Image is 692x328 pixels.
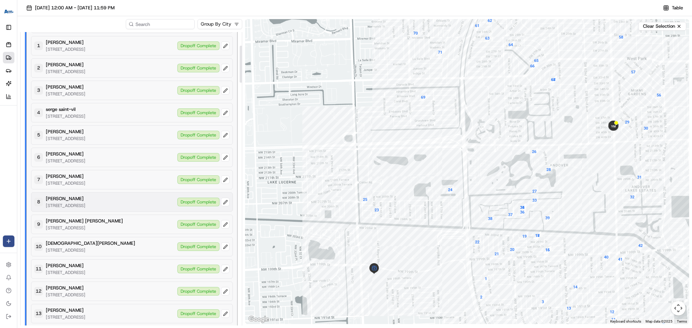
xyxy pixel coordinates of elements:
span: Pylon [72,122,87,127]
div: waypoint-job_fYDTezWtZeb4TuPVht4ZAc [515,205,529,219]
div: waypoint-job_fYDTezWtZeb4TuPVht4ZAc [613,252,627,266]
span: 7 [37,176,40,183]
p: [STREET_ADDRESS] [46,113,85,119]
a: Open this area in Google Maps (opens a new window) [247,315,271,324]
div: waypoint-job_fYDTezWtZeb4TuPVht4ZAc [474,290,488,304]
div: waypoint-job_fYDTezWtZeb4TuPVht4ZAc [479,272,493,286]
div: waypoint-job_fYDTezWtZeb4TuPVht4ZAc [605,305,619,319]
p: [STREET_ADDRESS] [46,247,135,253]
div: 💻 [61,105,67,111]
button: Map camera controls [671,301,686,315]
span: Knowledge Base [14,104,55,112]
div: waypoint-job_fYDTezWtZeb4TuPVht4ZAc [525,59,539,73]
div: waypoint-job_fYDTezWtZeb4TuPVht4ZAc [633,170,646,184]
span: 8 [37,199,40,205]
span: 9 [37,221,40,228]
div: waypoint-job_fYDTezWtZeb4TuPVht4ZAc [480,31,494,45]
div: waypoint-job_fYDTezWtZeb4TuPVht4ZAc [515,201,529,214]
input: Clear [19,46,119,54]
div: waypoint-job_fYDTezWtZeb4TuPVht4ZAc [652,88,666,102]
div: Start new chat [25,69,118,76]
span: 4 [37,109,40,116]
div: waypoint-job_fYDTezWtZeb4TuPVht4ZAc [518,229,531,243]
p: [STREET_ADDRESS] [46,270,85,275]
div: waypoint-job_fYDTezWtZeb4TuPVht4ZAc [490,247,504,261]
p: serge saint-vil [46,106,76,113]
span: Table [672,5,683,11]
div: waypoint-job_fYDTezWtZeb4TuPVht4ZAc [504,208,517,221]
p: [PERSON_NAME] [46,307,84,314]
p: [STREET_ADDRESS] [46,180,85,186]
p: [STREET_ADDRESS] [46,46,85,52]
div: waypoint-job_fYDTezWtZeb4TuPVht4ZAc [370,203,383,217]
span: [DATE] 12:00 AM - [DATE] 11:59 PM [35,5,115,11]
p: [STREET_ADDRESS] [46,69,85,75]
div: waypoint-job_fYDTezWtZeb4TuPVht4ZAc [470,19,484,32]
div: waypoint-job_fYDTezWtZeb4TuPVht4ZAc [614,30,628,44]
span: API Documentation [68,104,116,112]
div: waypoint-job_fYDTezWtZeb4TuPVht4ZAc [505,243,519,256]
span: 10 [36,243,41,250]
span: Group By City [201,21,231,27]
span: 11 [36,266,41,272]
p: [PERSON_NAME] [46,62,84,68]
div: waypoint-job_fYDTezWtZeb4TuPVht4ZAc [542,163,555,176]
a: 💻API Documentation [58,102,119,114]
button: Clear Selection [638,22,686,31]
span: 5 [37,132,40,138]
p: [PERSON_NAME] [46,173,84,180]
span: 3 [37,87,40,94]
p: [STREET_ADDRESS] [46,91,85,97]
p: [STREET_ADDRESS] [46,203,85,208]
p: [DEMOGRAPHIC_DATA][PERSON_NAME] [46,240,135,247]
div: 📗 [7,105,13,111]
p: [PERSON_NAME] [46,262,84,269]
p: [PERSON_NAME] [46,129,84,135]
div: waypoint-job_fYDTezWtZeb4TuPVht4ZAc [504,38,518,51]
button: Start new chat [123,71,131,80]
span: 12 [36,288,41,295]
span: Map data ©2025 [646,319,673,323]
div: waypoint-job_fYDTezWtZeb4TuPVht4ZAc [620,115,634,129]
input: Search [126,19,195,29]
span: 13 [36,310,41,317]
div: waypoint-job_fYDTezWtZeb4TuPVht4ZAc [527,145,541,158]
a: Powered byPylon [51,122,87,127]
div: waypoint-job_fYDTezWtZeb4TuPVht4ZAc [531,229,544,242]
div: waypoint-job_fYDTezWtZeb4TuPVht4ZAc [541,243,554,257]
div: waypoint-job_fYDTezWtZeb4TuPVht4ZAc [528,193,541,207]
div: waypoint-job_fYDTezWtZeb4TuPVht4ZAc [433,45,447,59]
p: [STREET_ADDRESS] [46,225,123,231]
div: waypoint-job_fYDTezWtZeb4TuPVht4ZAc [607,313,620,326]
div: waypoint-job_fYDTezWtZeb4TuPVht4ZAc [358,193,372,206]
div: waypoint-job_fYDTezWtZeb4TuPVht4ZAc [470,235,484,249]
div: waypoint-job_fYDTezWtZeb4TuPVht4ZAc [562,301,576,315]
div: We're available if you need us! [25,76,91,82]
p: [PERSON_NAME] [46,84,84,90]
div: waypoint-job_fYDTezWtZeb4TuPVht4ZAc [625,190,639,204]
button: [DATE] 12:00 AM - [DATE] 11:59 PM [23,3,118,13]
span: 6 [37,154,40,161]
img: Google [247,315,271,324]
span: 2 [37,65,40,71]
button: Go Action Courier [3,3,14,20]
div: waypoint-job_fYDTezWtZeb4TuPVht4ZAc [416,90,430,104]
p: [PERSON_NAME] [46,39,84,46]
p: [STREET_ADDRESS] [46,136,85,141]
div: waypoint-job_fYDTezWtZeb4TuPVht4ZAc [529,54,543,67]
p: [STREET_ADDRESS] [46,292,85,298]
div: waypoint-job_fYDTezWtZeb4TuPVht4ZAc [443,183,457,197]
div: waypoint-job_fYDTezWtZeb4TuPVht4ZAc [639,121,653,135]
p: Welcome 👋 [7,29,131,40]
p: [PERSON_NAME] [46,151,84,157]
p: [PERSON_NAME] [46,196,84,202]
p: [PERSON_NAME] [46,285,84,291]
img: 1736555255976-a54dd68f-1ca7-489b-9aae-adbdc363a1c4 [7,69,20,82]
div: pickup-job_fYDTezWtZeb4TuPVht4ZAc [366,260,382,277]
img: Go Action Courier [3,9,14,13]
div: waypoint-job_fYDTezWtZeb4TuPVht4ZAc [599,250,613,264]
div: waypoint-job_fYDTezWtZeb4TuPVht4ZAc [409,26,422,40]
button: Keyboard shortcuts [610,319,641,324]
img: Nash [7,7,22,22]
div: waypoint-job_fYDTezWtZeb4TuPVht4ZAc [568,280,582,294]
